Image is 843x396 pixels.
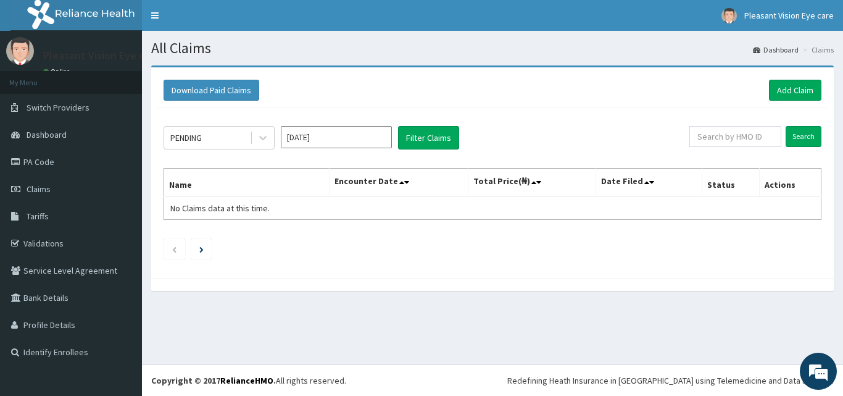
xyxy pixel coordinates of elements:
span: No Claims data at this time. [170,203,270,214]
footer: All rights reserved. [142,364,843,396]
div: Redefining Heath Insurance in [GEOGRAPHIC_DATA] using Telemedicine and Data Science! [507,374,834,387]
th: Encounter Date [330,169,468,197]
input: Select Month and Year [281,126,392,148]
th: Actions [759,169,821,197]
button: Download Paid Claims [164,80,259,101]
a: Add Claim [769,80,821,101]
span: Pleasant Vision Eye care [744,10,834,21]
img: User Image [6,37,34,65]
a: Online [43,67,73,76]
th: Total Price(₦) [468,169,596,197]
input: Search [786,126,821,147]
span: Switch Providers [27,102,89,113]
strong: Copyright © 2017 . [151,375,276,386]
span: Tariffs [27,211,49,222]
th: Date Filed [596,169,702,197]
a: Previous page [172,243,177,255]
button: Filter Claims [398,126,459,150]
p: Pleasant Vision Eye care [43,50,160,61]
h1: All Claims [151,40,834,56]
span: Claims [27,183,51,195]
img: User Image [721,8,737,23]
th: Status [702,169,760,197]
span: Dashboard [27,129,67,140]
a: RelianceHMO [220,375,273,386]
a: Dashboard [753,44,799,55]
th: Name [164,169,330,197]
a: Next page [199,243,204,255]
input: Search by HMO ID [689,126,781,147]
li: Claims [800,44,834,55]
div: PENDING [170,132,202,144]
